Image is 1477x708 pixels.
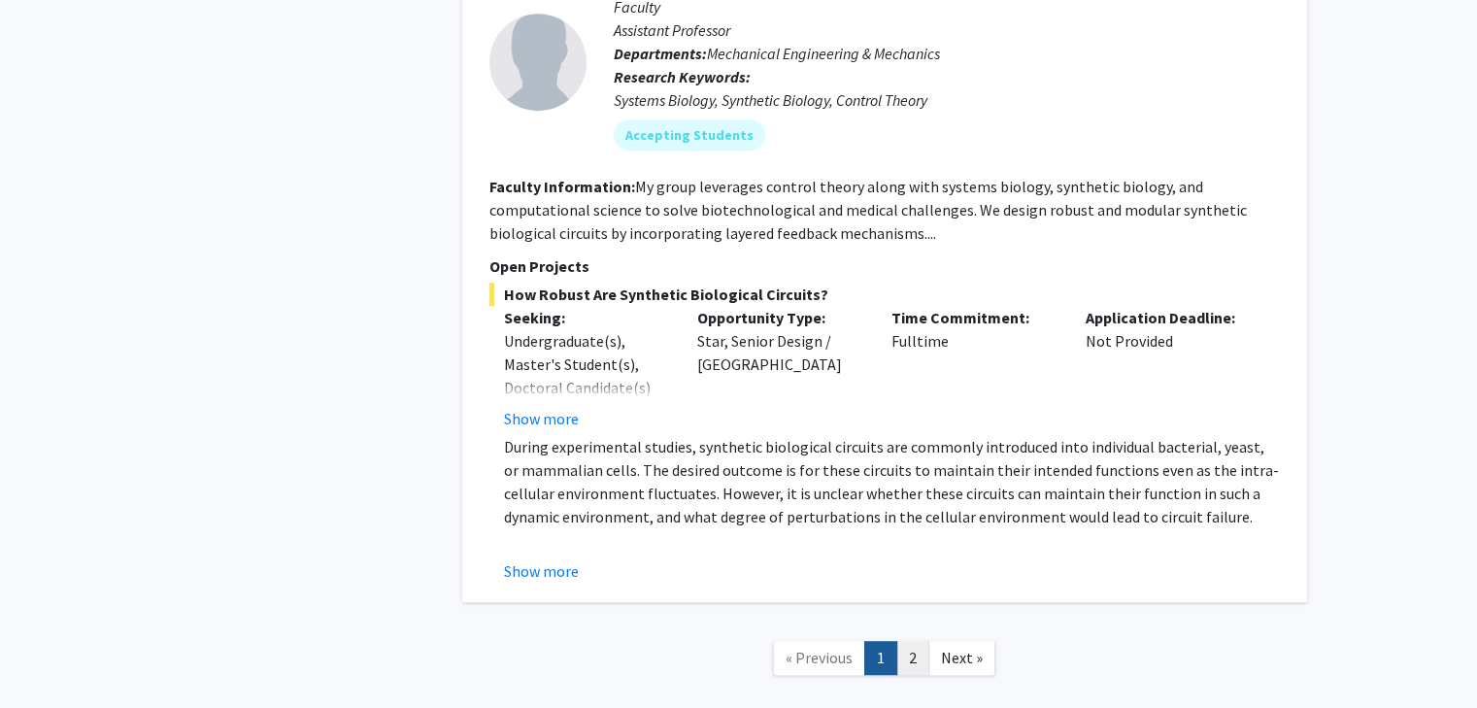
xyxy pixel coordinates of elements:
p: Assistant Professor [614,18,1280,42]
b: Departments: [614,44,707,63]
div: Undergraduate(s), Master's Student(s), Doctoral Candidate(s) (PhD, MD, DMD, PharmD, etc.) [504,329,669,446]
span: « Previous [786,648,853,667]
b: Research Keywords: [614,67,751,86]
span: How Robust Are Synthetic Biological Circuits? [489,283,1280,306]
a: Next [928,641,995,675]
p: Seeking: [504,306,669,329]
mat-chip: Accepting Students [614,119,765,151]
div: Systems Biology, Synthetic Biology, Control Theory [614,88,1280,112]
div: Not Provided [1071,306,1265,430]
p: Open Projects [489,254,1280,278]
div: Fulltime [877,306,1071,430]
fg-read-more: My group leverages control theory along with systems biology, synthetic biology, and computationa... [489,177,1247,243]
p: Application Deadline: [1086,306,1251,329]
b: Faculty Information: [489,177,635,196]
a: 1 [864,641,897,675]
p: Time Commitment: [891,306,1057,329]
p: During experimental studies, synthetic biological circuits are commonly introduced into individua... [504,435,1280,528]
iframe: Chat [15,621,83,693]
button: Show more [504,407,579,430]
a: 2 [896,641,929,675]
span: Mechanical Engineering & Mechanics [707,44,940,63]
nav: Page navigation [462,622,1307,700]
p: Opportunity Type: [697,306,862,329]
a: Previous Page [773,641,865,675]
div: Star, Senior Design / [GEOGRAPHIC_DATA] [683,306,877,430]
button: Show more [504,559,579,583]
span: Next » [941,648,983,667]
